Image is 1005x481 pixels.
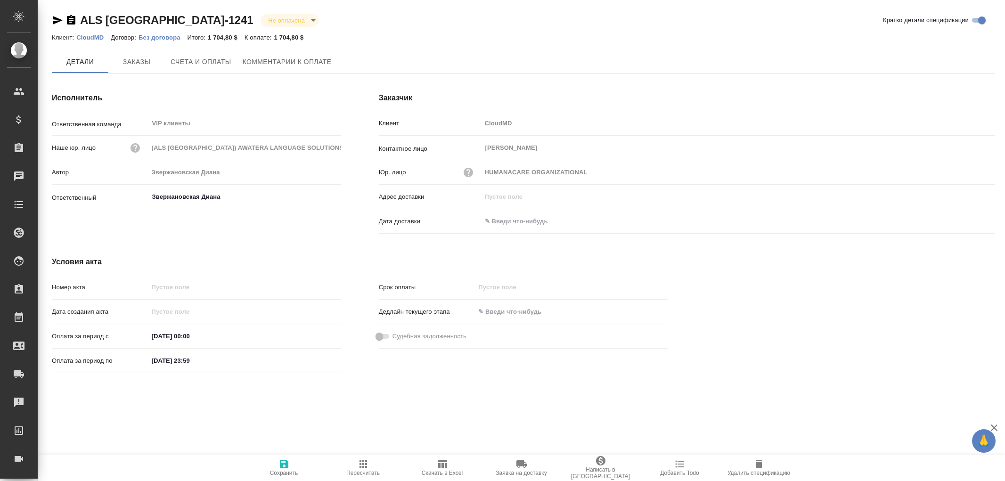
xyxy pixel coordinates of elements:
p: Ответственный [52,193,148,203]
p: Договор: [111,34,139,41]
h4: Исполнитель [52,92,341,104]
p: Итого: [188,34,208,41]
input: Пустое поле [482,116,995,130]
p: Дедлайн текущего этапа [379,307,475,317]
button: Не оплачена [265,16,307,24]
p: Адрес доставки [379,192,482,202]
p: 1 704,80 $ [274,34,311,41]
input: ✎ Введи что-нибудь [148,354,231,367]
button: Скопировать ссылку [65,15,77,26]
p: Срок оплаты [379,283,475,292]
p: Без договора [139,34,188,41]
p: Дата доставки [379,217,482,226]
span: 🙏 [976,431,992,451]
input: ✎ Введи что-нибудь [148,329,231,343]
p: 1 704,80 $ [208,34,245,41]
button: Скопировать ссылку для ЯМессенджера [52,15,63,26]
a: Без договора [139,33,188,41]
span: Судебная задолженность [392,332,466,341]
p: Клиент [379,119,482,128]
p: Ответственная команда [52,120,148,129]
p: CloudMD [76,34,111,41]
p: Дата создания акта [52,307,148,317]
p: Оплата за период с [52,332,148,341]
input: Пустое поле [148,280,341,294]
p: Автор [52,168,148,177]
input: Пустое поле [475,280,557,294]
h4: Условия акта [52,256,668,268]
button: Open [336,196,338,198]
span: Кратко детали спецификации [883,16,969,25]
h4: Заказчик [379,92,995,104]
a: CloudMD [76,33,111,41]
input: Пустое поле [482,190,995,204]
p: Наше юр. лицо [52,143,96,153]
p: Номер акта [52,283,148,292]
input: ✎ Введи что-нибудь [475,305,557,318]
p: Оплата за период по [52,356,148,366]
p: Юр. лицо [379,168,406,177]
p: Контактное лицо [379,144,482,154]
input: ✎ Введи что-нибудь [482,214,564,228]
span: Комментарии к оплате [243,56,332,68]
p: К оплате: [245,34,274,41]
span: Счета и оплаты [171,56,231,68]
input: Пустое поле [482,165,995,179]
span: Детали [57,56,103,68]
a: ALS [GEOGRAPHIC_DATA]-1241 [80,14,253,26]
div: Не оплачена [261,14,319,27]
span: Заказы [114,56,159,68]
input: Пустое поле [148,141,341,155]
button: 🙏 [972,429,996,453]
p: Клиент: [52,34,76,41]
input: Пустое поле [148,305,231,318]
input: Пустое поле [148,165,341,179]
